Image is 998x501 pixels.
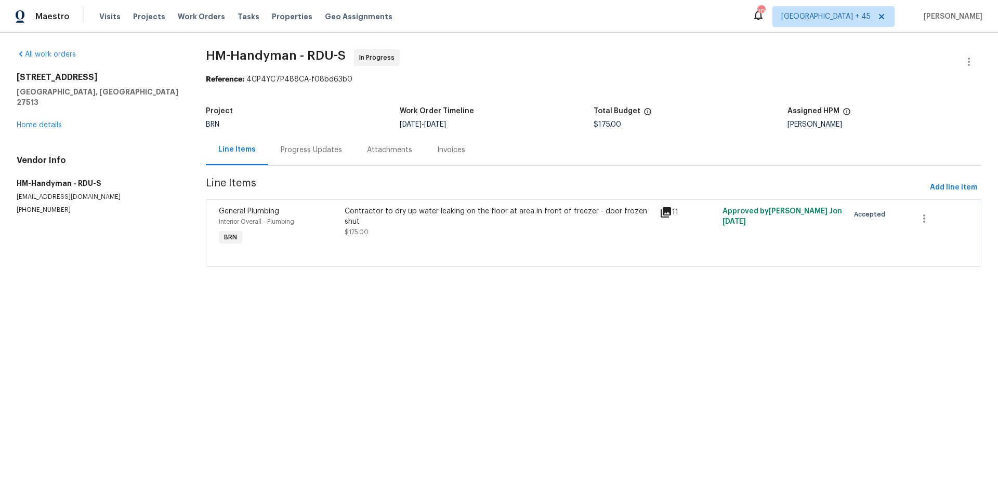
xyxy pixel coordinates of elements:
[218,144,256,155] div: Line Items
[757,6,765,17] div: 706
[723,218,746,225] span: [DATE]
[17,51,76,58] a: All work orders
[206,74,981,85] div: 4CP4YC7P488CA-f08bd63b0
[17,193,181,201] p: [EMAIL_ADDRESS][DOMAIN_NAME]
[220,232,241,242] span: BRN
[35,11,70,22] span: Maestro
[17,155,181,166] h4: Vendor Info
[854,209,889,220] span: Accepted
[594,121,621,128] span: $175.00
[781,11,871,22] span: [GEOGRAPHIC_DATA] + 45
[437,145,465,155] div: Invoices
[660,206,716,219] div: 11
[926,178,981,197] button: Add line item
[281,145,342,155] div: Progress Updates
[644,107,652,121] span: The total cost of line items that have been proposed by Opendoor. This sum includes line items th...
[930,181,977,194] span: Add line item
[345,229,369,235] span: $175.00
[206,178,926,197] span: Line Items
[400,121,446,128] span: -
[424,121,446,128] span: [DATE]
[17,178,181,188] h5: HM-Handyman - RDU-S
[206,107,233,115] h5: Project
[345,206,653,227] div: Contractor to dry up water leaking on the floor at area in front of freezer - door frozen shut
[238,13,259,20] span: Tasks
[206,49,346,62] span: HM-Handyman - RDU-S
[359,52,399,63] span: In Progress
[843,107,851,121] span: The hpm assigned to this work order.
[272,11,312,22] span: Properties
[219,219,294,225] span: Interior Overall - Plumbing
[787,121,981,128] div: [PERSON_NAME]
[206,121,219,128] span: BRN
[17,87,181,107] h5: [GEOGRAPHIC_DATA], [GEOGRAPHIC_DATA] 27513
[325,11,392,22] span: Geo Assignments
[219,208,279,215] span: General Plumbing
[206,76,244,83] b: Reference:
[17,206,181,214] p: [PHONE_NUMBER]
[723,208,842,225] span: Approved by [PERSON_NAME] J on
[594,107,640,115] h5: Total Budget
[400,121,422,128] span: [DATE]
[17,72,181,83] h2: [STREET_ADDRESS]
[178,11,225,22] span: Work Orders
[133,11,165,22] span: Projects
[17,121,62,129] a: Home details
[787,107,839,115] h5: Assigned HPM
[99,11,121,22] span: Visits
[920,11,982,22] span: [PERSON_NAME]
[367,145,412,155] div: Attachments
[400,107,474,115] h5: Work Order Timeline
